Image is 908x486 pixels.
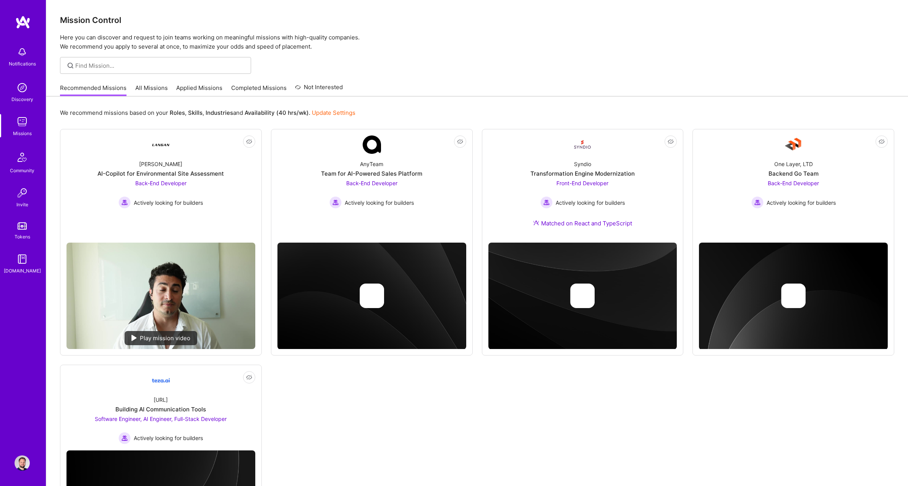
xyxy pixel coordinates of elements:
img: Actively looking for builders [751,196,764,209]
a: Applied Missions [176,84,222,96]
img: Company Logo [152,135,170,154]
i: icon EyeClosed [246,374,252,380]
a: Company Logo[URL]Building AI Communication ToolsSoftware Engineer, AI Engineer, Full-Stack Develo... [66,371,255,444]
i: icon EyeClosed [668,139,674,145]
img: discovery [15,80,30,95]
div: Backend Go Team [769,170,819,178]
img: Company Logo [152,371,170,390]
a: Company LogoAnyTeamTeam for AI-Powered Sales PlatformBack-End Developer Actively looking for buil... [277,135,466,236]
img: cover [699,243,888,350]
div: Tokens [15,233,30,241]
span: Front-End Developer [556,180,608,186]
span: Actively looking for builders [134,434,203,442]
img: Actively looking for builders [540,196,553,209]
img: Company logo [360,284,384,308]
input: Find Mission... [75,62,245,70]
div: One Layer, LTD [774,160,813,168]
p: We recommend missions based on your , , and . [60,109,355,117]
img: teamwork [15,114,30,129]
b: Availability (40 hrs/wk) [245,109,309,116]
a: Not Interested [295,83,343,96]
div: Discovery [11,95,33,103]
span: Actively looking for builders [345,199,414,207]
img: Company Logo [784,135,803,154]
div: [URL] [154,396,168,404]
img: Company logo [570,284,595,308]
img: Invite [15,185,30,201]
img: Community [13,148,31,166]
div: Missions [13,129,32,137]
div: Syndio [574,160,591,168]
img: guide book [15,251,30,267]
span: Software Engineer, AI Engineer, Full-Stack Developer [95,416,227,422]
img: Company Logo [573,135,592,154]
a: Completed Missions [231,84,287,96]
b: Industries [206,109,233,116]
div: AnyTeam [360,160,383,168]
div: Play mission video [125,331,197,345]
div: Building AI Communication Tools [115,405,206,413]
img: User Avatar [15,455,30,471]
i: icon SearchGrey [66,61,75,70]
a: Company LogoOne Layer, LTDBackend Go TeamBack-End Developer Actively looking for buildersActively... [699,135,888,236]
img: play [131,335,137,341]
i: icon EyeClosed [457,139,463,145]
span: Back-End Developer [768,180,819,186]
img: tokens [18,222,27,230]
span: Actively looking for builders [134,199,203,207]
span: Actively looking for builders [767,199,836,207]
span: Actively looking for builders [556,199,625,207]
a: Recommended Missions [60,84,126,96]
span: Back-End Developer [346,180,397,186]
a: All Missions [135,84,168,96]
i: icon EyeClosed [246,139,252,145]
div: Transformation Engine Modernization [530,170,635,178]
img: Company logo [781,284,806,308]
img: Actively looking for builders [329,196,342,209]
a: Company LogoSyndioTransformation Engine ModernizationFront-End Developer Actively looking for bui... [488,135,677,236]
img: Company Logo [363,135,381,154]
a: User Avatar [13,455,32,471]
div: AI-Copilot for Environmental Site Assessment [97,170,224,178]
div: [DOMAIN_NAME] [4,267,41,275]
div: Invite [16,201,28,209]
div: Notifications [9,60,36,68]
b: Skills [188,109,203,116]
img: cover [277,243,466,349]
div: [PERSON_NAME] [139,160,182,168]
img: logo [15,15,31,29]
img: bell [15,44,30,60]
img: cover [488,243,677,349]
b: Roles [170,109,185,116]
a: Update Settings [312,109,355,116]
div: Matched on React and TypeScript [533,219,632,227]
a: Company Logo[PERSON_NAME]AI-Copilot for Environmental Site AssessmentBack-End Developer Actively ... [66,135,255,236]
span: Back-End Developer [135,180,186,186]
h3: Mission Control [60,15,894,25]
i: icon EyeClosed [879,139,885,145]
p: Here you can discover and request to join teams working on meaningful missions with high-quality ... [60,33,894,51]
img: Actively looking for builders [118,432,131,444]
img: Actively looking for builders [118,196,131,209]
div: Team for AI-Powered Sales Platform [321,170,422,178]
div: Community [10,166,34,175]
img: Ateam Purple Icon [533,220,539,226]
img: No Mission [66,243,255,349]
